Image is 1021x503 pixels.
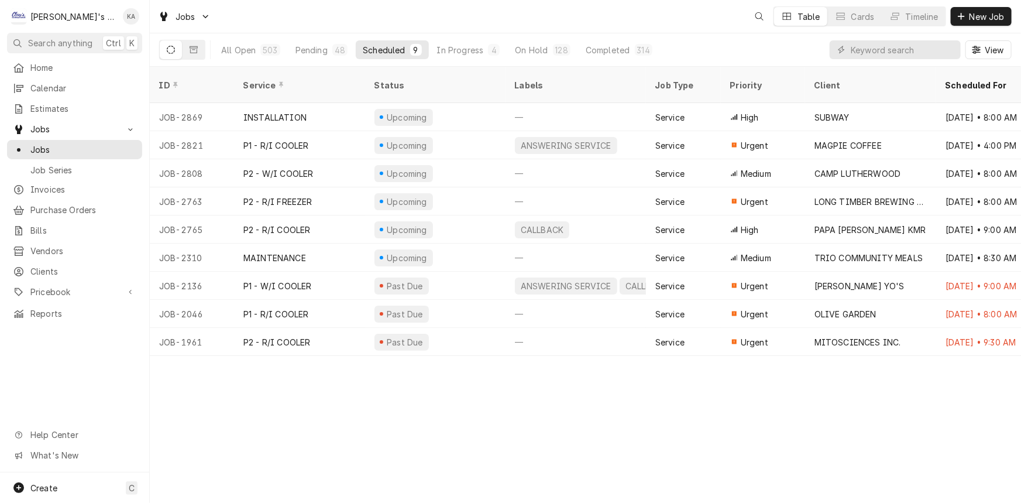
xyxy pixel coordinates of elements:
[741,196,768,208] span: Urgent
[386,196,429,208] div: Upcoming
[243,252,306,264] div: MAINTENANCE
[150,328,234,356] div: JOB-1961
[506,244,646,272] div: —
[150,131,234,159] div: JOB-2821
[655,139,685,152] div: Service
[814,111,850,124] div: SUBWAY
[965,40,1012,59] button: View
[123,8,139,25] div: Korey Austin's Avatar
[741,224,759,236] span: High
[243,111,307,124] div: INSTALLATION
[7,304,142,323] a: Reports
[30,286,119,298] span: Pricebook
[655,224,685,236] div: Service
[386,167,429,180] div: Upcoming
[243,196,312,208] div: P2 - R/I FREEZER
[335,44,345,56] div: 48
[129,37,135,49] span: K
[30,123,119,135] span: Jobs
[506,328,646,356] div: —
[506,187,646,215] div: —
[586,44,630,56] div: Completed
[30,164,136,176] span: Job Series
[30,183,136,196] span: Invoices
[30,483,57,493] span: Create
[30,11,116,23] div: [PERSON_NAME]'s Refrigeration
[814,224,926,236] div: PAPA [PERSON_NAME] KMR
[851,40,955,59] input: Keyword search
[655,280,685,292] div: Service
[655,111,685,124] div: Service
[437,44,484,56] div: In Progress
[7,180,142,199] a: Invoices
[28,37,92,49] span: Search anything
[515,79,637,91] div: Labels
[520,139,613,152] div: ANSWERING SERVICE
[506,300,646,328] div: —
[30,61,136,74] span: Home
[263,44,277,56] div: 503
[851,11,875,23] div: Cards
[655,252,685,264] div: Service
[951,7,1012,26] button: New Job
[655,167,685,180] div: Service
[814,252,923,264] div: TRIO COMMUNITY MEALS
[7,140,142,159] a: Jobs
[30,143,136,156] span: Jobs
[11,8,27,25] div: C
[624,280,669,292] div: CALLBACK
[386,139,429,152] div: Upcoming
[7,119,142,139] a: Go to Jobs
[741,139,768,152] span: Urgent
[7,33,142,53] button: Search anythingCtrlK
[750,7,769,26] button: Open search
[363,44,405,56] div: Scheduled
[123,8,139,25] div: KA
[741,280,768,292] span: Urgent
[30,245,136,257] span: Vendors
[814,139,882,152] div: MAGPIE COFFEE
[243,139,308,152] div: P1 - R/I COOLER
[150,159,234,187] div: JOB-2808
[386,308,425,320] div: Past Due
[7,99,142,118] a: Estimates
[150,300,234,328] div: JOB-2046
[243,79,353,91] div: Service
[243,280,311,292] div: P1 - W/I COOLER
[814,308,876,320] div: OLIVE GARDEN
[655,196,685,208] div: Service
[221,44,256,56] div: All Open
[515,44,548,56] div: On Hold
[374,79,494,91] div: Status
[386,224,429,236] div: Upcoming
[797,11,820,23] div: Table
[150,244,234,272] div: JOB-2310
[7,58,142,77] a: Home
[11,8,27,25] div: Clay's Refrigeration's Avatar
[655,336,685,348] div: Service
[906,11,939,23] div: Timeline
[555,44,568,56] div: 128
[129,482,135,494] span: C
[295,44,328,56] div: Pending
[150,187,234,215] div: JOB-2763
[730,79,793,91] div: Priority
[30,204,136,216] span: Purchase Orders
[982,44,1006,56] span: View
[814,280,905,292] div: [PERSON_NAME] YO'S
[412,44,420,56] div: 9
[814,196,927,208] div: LONG TIMBER BREWING CO.
[741,167,771,180] span: Medium
[814,336,901,348] div: MITOSCIENCES INC.
[30,102,136,115] span: Estimates
[637,44,650,56] div: 314
[741,252,771,264] span: Medium
[814,167,900,180] div: CAMP LUTHERWOOD
[150,272,234,300] div: JOB-2136
[741,336,768,348] span: Urgent
[153,7,215,26] a: Go to Jobs
[520,280,613,292] div: ANSWERING SERVICE
[814,79,924,91] div: Client
[30,429,135,441] span: Help Center
[30,307,136,320] span: Reports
